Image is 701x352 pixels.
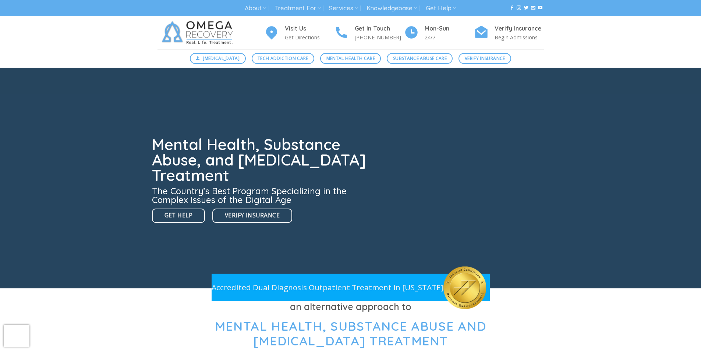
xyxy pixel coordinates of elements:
[334,24,404,42] a: Get In Touch [PHONE_NUMBER]
[517,6,521,11] a: Follow on Instagram
[367,1,417,15] a: Knowledgebase
[355,24,404,33] h4: Get In Touch
[275,1,321,15] a: Treatment For
[215,318,486,349] span: Mental Health, Substance Abuse and [MEDICAL_DATA] Treatment
[425,33,474,42] p: 24/7
[190,53,246,64] a: [MEDICAL_DATA]
[425,24,474,33] h4: Mon-Sun
[524,6,528,11] a: Follow on Twitter
[495,24,544,33] h4: Verify Insurance
[212,209,292,223] a: Verify Insurance
[225,211,280,220] span: Verify Insurance
[264,24,334,42] a: Visit Us Get Directions
[538,6,542,11] a: Follow on YouTube
[459,53,511,64] a: Verify Insurance
[426,1,456,15] a: Get Help
[285,33,334,42] p: Get Directions
[326,55,375,62] span: Mental Health Care
[320,53,381,64] a: Mental Health Care
[510,6,514,11] a: Follow on Facebook
[495,33,544,42] p: Begin Admissions
[474,24,544,42] a: Verify Insurance Begin Admissions
[252,53,315,64] a: Tech Addiction Care
[164,211,193,220] span: Get Help
[329,1,358,15] a: Services
[152,137,371,183] h1: Mental Health, Substance Abuse, and [MEDICAL_DATA] Treatment
[531,6,535,11] a: Send us an email
[465,55,505,62] span: Verify Insurance
[157,16,240,49] img: Omega Recovery
[157,299,544,314] h3: an alternative approach to
[355,33,404,42] p: [PHONE_NUMBER]
[387,53,453,64] a: Substance Abuse Care
[152,186,371,204] h3: The Country’s Best Program Specializing in the Complex Issues of the Digital Age
[285,24,334,33] h4: Visit Us
[212,281,443,294] p: Accredited Dual Diagnosis Outpatient Treatment in [US_STATE]
[152,209,205,223] a: Get Help
[203,55,240,62] span: [MEDICAL_DATA]
[258,55,308,62] span: Tech Addiction Care
[393,55,447,62] span: Substance Abuse Care
[245,1,266,15] a: About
